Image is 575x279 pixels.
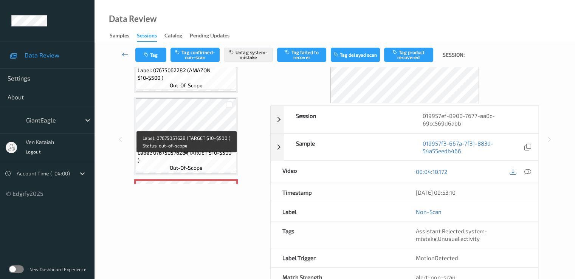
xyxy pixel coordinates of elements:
[277,48,326,62] button: Tag failed to recover
[284,134,411,160] div: Sample
[438,235,480,242] span: Unusual activity
[271,161,405,183] div: Video
[271,248,405,267] div: Label Trigger
[423,139,522,155] a: 019957f3-667a-7f31-883d-54a55eedb466
[405,248,538,267] div: MotionDetected
[416,208,442,215] a: Non-Scan
[331,48,380,62] button: Tag delayed scan
[138,149,234,164] span: Label: 07675057628 (TARGET $10-$500 )
[416,228,464,234] span: Assistant Rejected
[138,67,234,82] span: Label: 07675062282 (AMAZON $10-$500 )
[284,106,411,133] div: Session
[411,106,538,133] div: 019957ef-8900-7677-aa0c-69cc569d6abb
[170,48,220,62] button: Tag confirmed-non-scan
[224,48,273,62] button: Untag system-mistake
[137,31,164,42] a: Sessions
[271,202,405,221] div: Label
[416,228,487,242] span: , ,
[110,31,137,41] a: Samples
[137,32,157,42] div: Sessions
[135,48,166,62] button: Tag
[271,106,539,133] div: Session019957ef-8900-7677-aa0c-69cc569d6abb
[416,168,447,175] a: 00:04:10.172
[170,82,203,89] span: out-of-scope
[164,31,190,41] a: Catalog
[110,32,129,41] div: Samples
[443,51,465,59] span: Session:
[170,164,203,172] span: out-of-scope
[190,31,237,41] a: Pending Updates
[416,228,487,242] span: system-mistake
[384,48,433,62] button: Tag product recovered
[190,32,229,41] div: Pending Updates
[164,32,182,41] div: Catalog
[271,183,405,202] div: Timestamp
[416,189,527,196] div: [DATE] 09:53:10
[109,15,157,23] div: Data Review
[271,222,405,248] div: Tags
[271,133,539,161] div: Sample019957f3-667a-7f31-883d-54a55eedb466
